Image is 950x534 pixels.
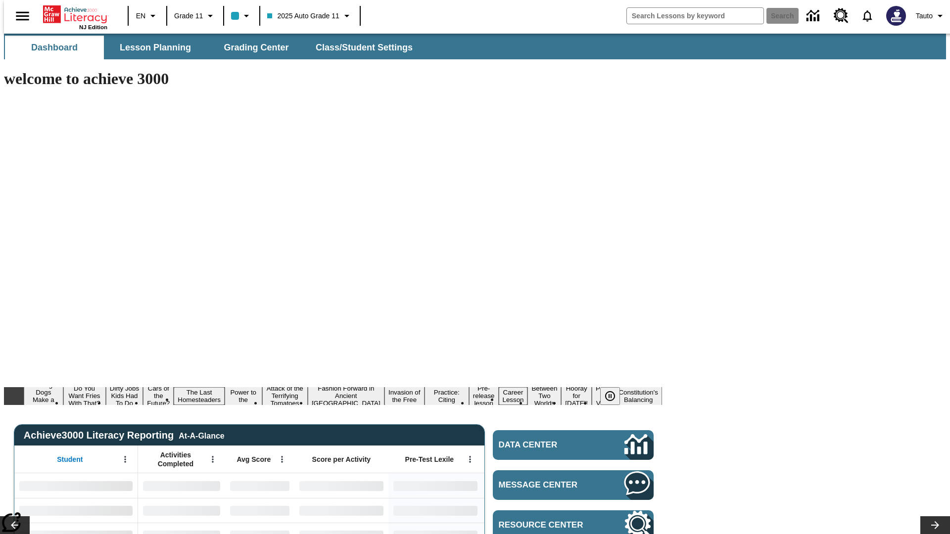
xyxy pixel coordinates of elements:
[31,42,78,53] span: Dashboard
[43,4,107,24] a: Home
[106,383,143,408] button: Slide 3 Dirty Jobs Kids Had To Do
[174,11,203,21] span: Grade 11
[600,387,620,405] button: Pause
[207,36,306,59] button: Grading Center
[138,473,225,498] div: No Data,
[262,383,308,408] button: Slide 7 Attack of the Terrifying Tomatoes
[880,3,912,29] button: Select a new avatar
[499,387,528,405] button: Slide 12 Career Lesson
[174,387,225,405] button: Slide 5 The Last Homesteaders
[225,473,294,498] div: No Data,
[493,470,654,500] a: Message Center
[120,42,191,53] span: Lesson Planning
[275,452,289,467] button: Open Menu
[5,36,104,59] button: Dashboard
[237,455,271,464] span: Avg Score
[316,42,413,53] span: Class/Student Settings
[267,11,339,21] span: 2025 Auto Grade 11
[425,380,469,412] button: Slide 10 Mixed Practice: Citing Evidence
[79,24,107,30] span: NJ Edition
[57,455,83,464] span: Student
[912,7,950,25] button: Profile/Settings
[527,383,561,408] button: Slide 13 Between Two Worlds
[8,1,37,31] button: Open side menu
[170,7,220,25] button: Grade: Grade 11, Select a grade
[801,2,828,30] a: Data Center
[561,383,592,408] button: Slide 14 Hooray for Constitution Day!
[224,42,288,53] span: Grading Center
[24,380,63,412] button: Slide 1 Diving Dogs Make a Splash
[916,11,933,21] span: Tauto
[143,450,208,468] span: Activities Completed
[600,387,630,405] div: Pause
[855,3,880,29] a: Notifications
[405,455,454,464] span: Pre-Test Lexile
[828,2,855,29] a: Resource Center, Will open in new tab
[118,452,133,467] button: Open Menu
[4,36,422,59] div: SubNavbar
[225,380,262,412] button: Slide 6 Solar Power to the People
[312,455,371,464] span: Score per Activity
[463,452,477,467] button: Open Menu
[920,516,950,534] button: Lesson carousel, Next
[499,520,595,530] span: Resource Center
[179,430,224,441] div: At-A-Glance
[308,36,421,59] button: Class/Student Settings
[469,383,499,408] button: Slide 11 Pre-release lesson
[143,383,174,408] button: Slide 4 Cars of the Future?
[592,383,615,408] button: Slide 15 Point of View
[227,7,256,25] button: Class color is light blue. Change class color
[627,8,763,24] input: search field
[225,498,294,523] div: No Data,
[138,498,225,523] div: No Data,
[205,452,220,467] button: Open Menu
[132,7,163,25] button: Language: EN, Select a language
[4,70,662,88] h1: welcome to achieve 3000
[499,440,591,450] span: Data Center
[615,380,662,412] button: Slide 16 The Constitution's Balancing Act
[4,34,946,59] div: SubNavbar
[499,480,595,490] span: Message Center
[308,383,384,408] button: Slide 8 Fashion Forward in Ancient Rome
[384,380,425,412] button: Slide 9 The Invasion of the Free CD
[886,6,906,26] img: Avatar
[493,430,654,460] a: Data Center
[43,3,107,30] div: Home
[263,7,356,25] button: Class: 2025 Auto Grade 11, Select your class
[136,11,145,21] span: EN
[63,383,106,408] button: Slide 2 Do You Want Fries With That?
[24,430,225,441] span: Achieve3000 Literacy Reporting
[106,36,205,59] button: Lesson Planning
